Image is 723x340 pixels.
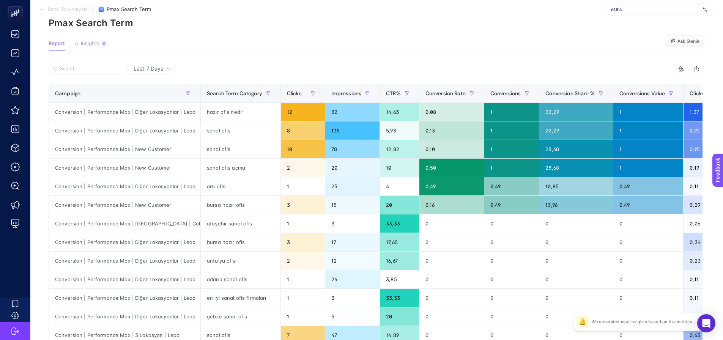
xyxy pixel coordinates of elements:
div: bursa hazır ofis [201,196,280,214]
div: 0 [484,270,539,288]
span: Conversion Share % [545,90,595,96]
div: Conversion | Performance Max | Diğer Lokasyonlar | Lead [49,289,200,307]
div: Conversion | Performance Max | [GEOGRAPHIC_DATA] | Call Us [49,214,200,233]
div: 0 [539,214,613,233]
span: / [92,6,94,12]
div: Conversion | Performance Max | New Customer [49,159,200,177]
span: Impressions [331,90,362,96]
div: 20 [325,159,380,177]
div: 0,13 [419,121,484,140]
div: ataşehir sanal ofis [201,214,280,233]
div: 8 [281,121,325,140]
div: 1 [484,121,539,140]
div: sanal ofis açma [201,159,280,177]
div: 6 [101,41,107,47]
div: Conversion | Performance Max | Diğer Lokasyonlar | Lead [49,252,200,270]
div: 0,08 [419,103,484,121]
div: 22,29 [539,103,613,121]
div: 0 [419,289,484,307]
div: 3,85 [380,270,419,288]
div: 17 [325,233,380,251]
span: Conversion Rate [425,90,466,96]
div: 1 [281,214,325,233]
span: Insights [81,41,100,47]
div: 13,96 [539,196,613,214]
div: 0 [484,289,539,307]
div: 135 [325,121,380,140]
div: 2 [281,252,325,270]
div: 16,67 [380,252,419,270]
div: 1 [281,307,325,326]
div: 1 [281,289,325,307]
div: 0,49 [613,196,683,214]
span: Conversions [490,90,521,96]
div: 33,33 [380,289,419,307]
div: 0,49 [484,196,539,214]
div: 3 [325,289,380,307]
span: Pmax Search Term [107,6,151,13]
div: 82 [325,103,380,121]
div: antalya ofis [201,252,280,270]
div: 28,68 [539,159,613,177]
span: Last 7 Days [134,65,163,72]
div: Open Intercom Messenger [697,314,715,332]
p: We generated new insights based on the metrics [592,319,692,325]
div: 78 [325,140,380,158]
div: 1 [613,103,683,121]
span: Campaign [55,90,80,96]
div: Conversion | Performance Max | Diğer Lokasyonlar | Lead [49,270,200,288]
span: Conversions Value [619,90,665,96]
div: 0 [419,307,484,326]
div: Conversion | Performance Max | New Customer [49,140,200,158]
span: Clicks [287,90,302,96]
span: Report [49,41,65,47]
div: 0,49 [484,177,539,195]
div: 5,93 [380,121,419,140]
div: 0,16 [419,196,484,214]
div: adana sanal ofis [201,270,280,288]
div: 3 [281,196,325,214]
div: 0 [539,252,613,270]
div: 33,33 [380,214,419,233]
div: 15 [325,196,380,214]
div: 22,29 [539,121,613,140]
div: 10 [281,140,325,158]
div: Conversion | Performance Max | Diğer Lokasyonlar | Lead [49,177,200,195]
div: 0 [419,214,484,233]
input: Search [60,66,120,72]
div: Conversion | Performance Max | Diğer Lokasyonlar | Lead [49,233,200,251]
span: eOfis [611,6,700,13]
div: Conversion | Performance Max | Diğer Lokasyonlar | Lead [49,307,200,326]
div: 0 [539,289,613,307]
div: 0 [539,233,613,251]
div: bursa hazır ofis [201,233,280,251]
div: 0 [613,307,683,326]
div: 14,63 [380,103,419,121]
div: 0 [613,270,683,288]
p: Pmax Search Term [49,17,705,28]
div: 10,85 [539,177,613,195]
div: 0 [613,252,683,270]
div: 0 [419,252,484,270]
div: Conversion | Performance Max | Diğer Lokasyonlar | Lead [49,121,200,140]
div: 🔔 [577,316,589,328]
div: 0 [484,252,539,270]
div: en iyi sanal ofis firmaları [201,289,280,307]
div: 20 [380,196,419,214]
img: svg%3e [703,6,707,13]
div: Conversion | Performance Max | New Customer [49,196,200,214]
div: 0 [484,307,539,326]
div: 25 [325,177,380,195]
div: sanal ofis [201,121,280,140]
div: 5 [325,307,380,326]
div: 1 [484,159,539,177]
div: 12 [281,103,325,121]
div: 0 [419,233,484,251]
div: 0 [613,214,683,233]
div: 0,10 [419,140,484,158]
div: 4 [380,177,419,195]
div: sanal ofis [201,140,280,158]
div: 26 [325,270,380,288]
span: Ask Genie [677,38,699,44]
span: Back To Analysis [48,6,88,13]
